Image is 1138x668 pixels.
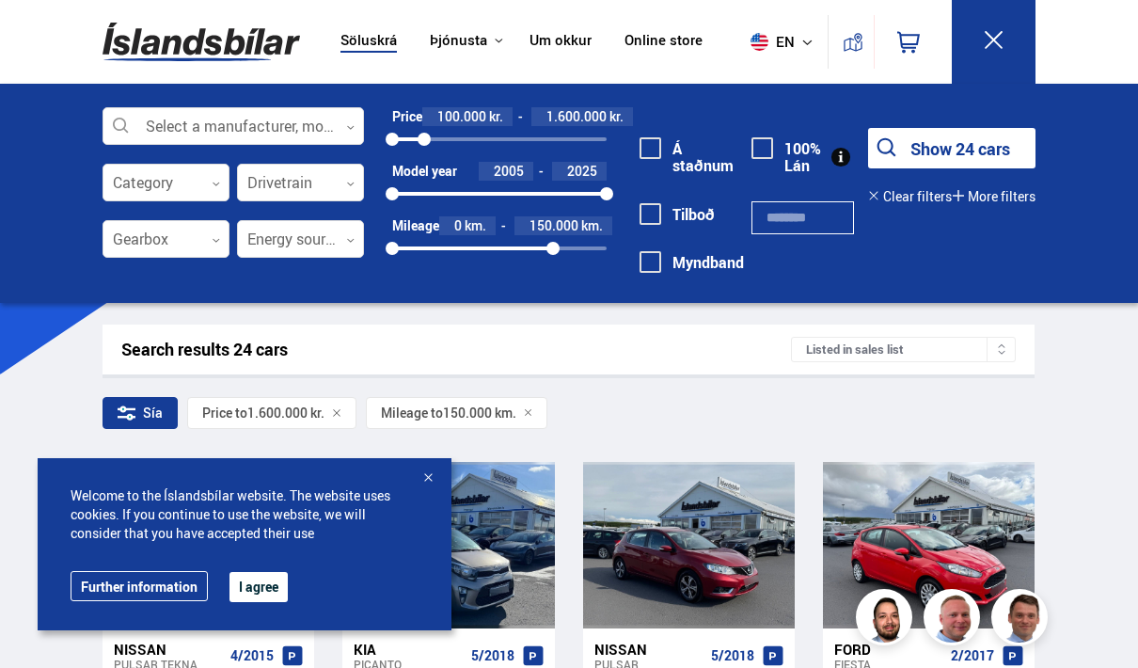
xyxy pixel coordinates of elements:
span: km. [581,218,603,233]
button: More filters [953,189,1035,204]
span: Welcome to the Íslandsbílar website. The website uses cookies. If you continue to use the website... [71,486,419,543]
button: I agree [229,572,288,602]
div: Listed in sales list [791,337,1016,362]
span: 2005 [494,162,524,180]
span: 0 [454,216,462,234]
img: nhp88E3Fdnt1Opn2.png [859,592,915,648]
span: 150.000 [529,216,578,234]
div: Search results 24 cars [121,340,791,359]
a: Söluskrá [340,32,397,52]
span: Price to [202,406,247,421]
div: Model year [392,164,457,179]
label: Myndband [640,254,744,271]
span: 5/2018 [711,648,754,663]
label: Á staðnum [640,140,734,175]
a: Um okkur [529,32,592,52]
div: Sía [103,397,178,429]
a: Online store [624,32,703,52]
span: 100.000 [437,107,486,125]
button: Clear filters [868,189,952,204]
div: Kia [354,641,463,658]
a: Further information [71,571,208,601]
label: Tilboð [640,206,715,223]
span: km. [465,218,486,233]
button: Þjónusta [430,32,487,50]
span: kr. [489,109,503,124]
div: Nissan [594,641,703,658]
div: Price [392,109,422,124]
span: 150.000 km. [443,406,516,421]
span: en [743,33,790,51]
img: siFngHWaQ9KaOqBr.png [926,592,983,648]
button: en [743,14,828,70]
span: 2025 [567,162,597,180]
button: Show 24 cars [868,128,1035,168]
img: svg+xml;base64,PHN2ZyB4bWxucz0iaHR0cDovL3d3dy53My5vcmcvMjAwMC9zdmciIHdpZHRoPSI1MTIiIGhlaWdodD0iNT... [751,33,768,51]
img: G0Ugv5HjCgRt.svg [103,11,300,72]
span: 1.600.000 kr. [247,406,324,421]
span: 5/2018 [471,648,514,663]
img: FbJEzSuNWCJXmdc-.webp [994,592,1051,648]
span: 4/2015 [230,648,274,663]
span: 2/2017 [951,648,994,663]
label: 100% Lán [751,140,821,175]
div: Nissan [114,641,223,658]
div: Mileage [392,218,439,233]
div: Ford [834,641,943,658]
span: 1.600.000 [546,107,607,125]
span: Mileage to [381,406,443,421]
